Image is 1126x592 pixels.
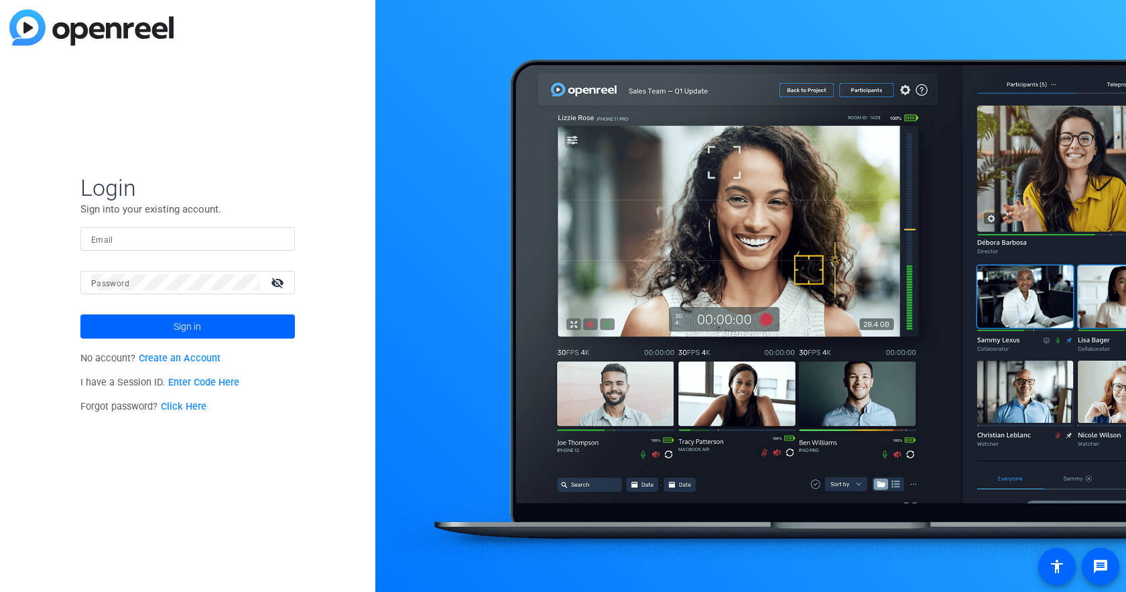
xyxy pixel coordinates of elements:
[263,273,295,292] mat-icon: visibility_off
[1092,558,1109,575] mat-icon: message
[174,310,201,343] span: Sign in
[161,401,206,412] a: Click Here
[91,235,113,245] mat-label: Email
[80,353,221,364] span: No account?
[91,231,284,247] input: Enter Email Address
[80,314,295,339] button: Sign in
[80,377,239,388] span: I have a Session ID.
[80,202,295,217] p: Sign into your existing account.
[168,377,239,388] a: Enter Code Here
[80,401,206,412] span: Forgot password?
[1049,558,1065,575] mat-icon: accessibility
[91,279,129,288] mat-label: Password
[139,353,221,364] a: Create an Account
[9,9,174,46] img: blue-gradient.svg
[80,174,295,202] span: Login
